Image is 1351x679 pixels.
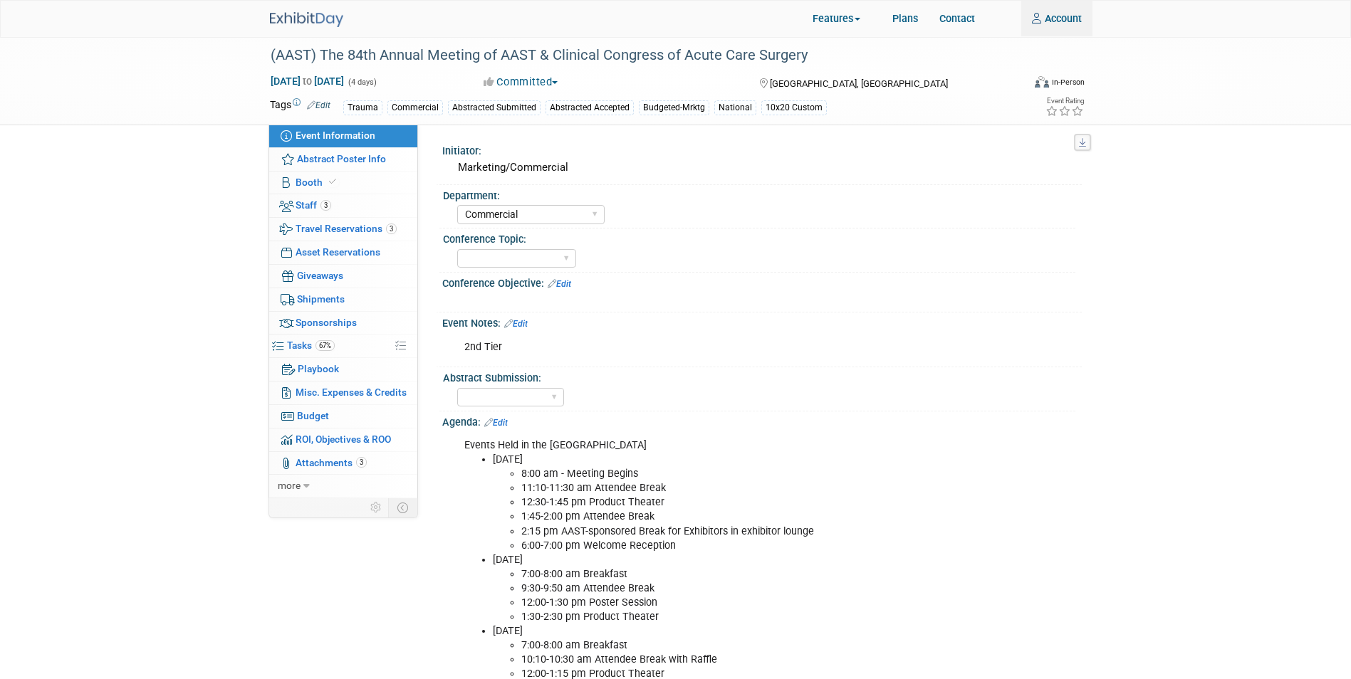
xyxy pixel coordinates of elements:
[493,553,945,624] li: [DATE]
[307,100,330,110] a: Edit
[504,319,528,329] a: Edit
[269,452,417,475] a: Attachments3
[521,539,945,553] li: 6:00-7:00 pm Welcome Reception
[296,199,331,211] span: Staff
[296,386,407,398] span: Misc. Expenses & Credits
[320,200,331,211] span: 3
[356,457,367,468] span: 3
[266,43,1016,68] div: (AAST) The 84th Annual Meeting of AAST & Clinical Congress of Acute Care Surgery
[479,75,563,90] button: Committed
[296,317,357,328] span: Sponsorships
[297,293,345,305] span: Shipments
[521,610,945,624] li: 1:30-2:30 pm Product Theater
[297,270,343,281] span: Giveaways
[270,75,345,88] span: [DATE] [DATE]
[278,480,301,491] span: more
[1051,77,1085,88] div: In-Person
[442,312,1082,331] div: Event Notes:
[296,433,391,445] span: ROI, Objectives & ROO
[386,223,397,234] span: 3
[761,100,827,115] div: 10x20 Custom
[1021,1,1092,36] a: Account
[521,481,945,495] li: 11:10-11:30 am Attendee Break
[521,567,945,581] li: 7:00-8:00 am Breakfast
[443,228,1075,246] div: Conference Topic:
[442,273,1082,291] div: Conference Objective:
[270,98,330,115] td: Tags
[269,148,417,171] a: Abstract Poster Info
[296,223,397,234] span: Travel Reservations
[639,100,709,115] div: Budgeted-Mrktg
[714,100,756,115] div: National
[443,367,1075,385] div: Abstract Submission:
[521,525,945,539] li: 2:15 pm AAST-sponsored Break for Exhibitors in exhibitor lounge
[269,194,417,217] a: Staff3
[269,288,417,311] a: Shipments
[521,581,945,596] li: 9:30-9:50 am Attendee Break
[484,418,508,428] a: Edit
[521,653,945,667] li: 10:10-10:30 am Attendee Break with Raffle
[521,467,945,481] li: 8:00 am - Meeting Begins
[343,100,382,115] div: Trauma
[967,74,1085,95] div: Event Format
[521,495,945,510] li: 12:30-1:45 pm Product Theater
[270,12,343,27] img: ExhibitDay
[347,78,377,87] span: (4 days)
[1045,98,1084,105] div: Event Rating
[269,335,417,357] a: Tasks67%
[388,498,417,517] td: Toggle Event Tabs
[364,498,389,517] td: Personalize Event Tab Strip
[269,381,417,404] a: Misc. Expenses & Credits
[287,339,335,351] span: Tasks
[269,312,417,335] a: Sponsorships
[442,411,1082,430] div: Agenda:
[269,218,417,241] a: Travel Reservations3
[802,2,882,37] a: Features
[521,638,945,653] li: 7:00-8:00 am Breakfast
[453,157,1071,179] div: Marketing/Commercial
[442,140,1082,158] div: Initiator:
[269,241,417,264] a: Asset Reservations
[448,100,541,115] div: Abstracted Submitted
[521,596,945,610] li: 12:00-1:30 pm Poster Session
[296,177,339,188] span: Booth
[387,100,443,115] div: Commercial
[297,153,386,164] span: Abstract Poster Info
[329,178,336,186] i: Booth reservation complete
[1035,76,1049,88] img: Format-Inperson.png
[269,172,417,194] a: Booth
[521,510,945,524] li: 1:45-2:00 pm Attendee Break
[882,1,929,36] a: Plans
[269,428,417,451] a: ROI, Objectives & ROO
[269,265,417,288] a: Giveaways
[269,405,417,428] a: Budget
[443,185,1075,203] div: Department:
[929,1,986,36] a: Contact
[269,125,417,147] a: Event Information
[548,279,571,289] a: Edit
[770,78,948,89] span: [GEOGRAPHIC_DATA], [GEOGRAPHIC_DATA]
[493,453,945,553] li: [DATE]
[269,475,417,498] a: more
[296,457,367,468] span: Attachments
[301,75,314,87] span: to
[296,130,375,141] span: Event Information
[315,340,335,351] span: 67%
[269,358,417,381] a: Playbook
[454,333,954,362] div: 2nd Tier
[296,246,380,258] span: Asset Reservations
[297,410,329,421] span: Budget
[298,363,339,374] span: Playbook
[546,100,634,115] div: Abstracted Accepted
